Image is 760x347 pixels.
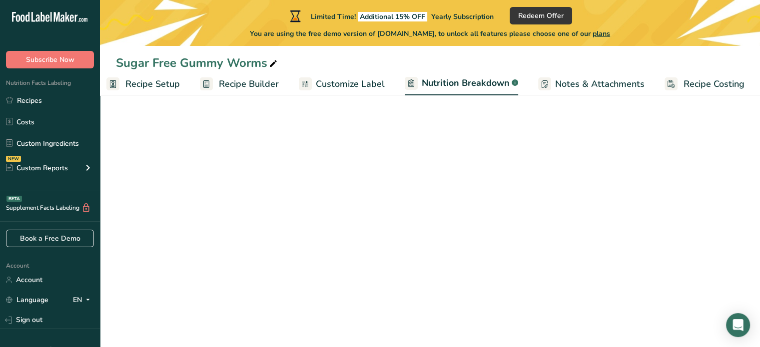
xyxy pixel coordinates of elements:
span: Subscribe Now [26,54,74,65]
span: Redeem Offer [518,10,564,21]
a: Recipe Builder [200,73,279,95]
a: Nutrition Breakdown [405,72,518,96]
span: Nutrition Breakdown [422,76,510,90]
span: plans [593,29,610,38]
a: Book a Free Demo [6,230,94,247]
a: Customize Label [299,73,385,95]
button: Subscribe Now [6,51,94,68]
a: Language [6,291,48,309]
div: NEW [6,156,21,162]
span: Additional 15% OFF [358,12,427,21]
a: Recipe Setup [106,73,180,95]
span: Yearly Subscription [431,12,494,21]
span: Recipe Builder [219,77,279,91]
a: Recipe Costing [665,73,745,95]
span: Customize Label [316,77,385,91]
div: Open Intercom Messenger [726,313,750,337]
div: Limited Time! [288,10,494,22]
div: EN [73,294,94,306]
span: You are using the free demo version of [DOMAIN_NAME], to unlock all features please choose one of... [250,28,610,39]
span: Notes & Attachments [555,77,645,91]
div: Sugar Free Gummy Worms [116,54,279,72]
div: Custom Reports [6,163,68,173]
div: BETA [6,196,22,202]
span: Recipe Costing [684,77,745,91]
span: Recipe Setup [125,77,180,91]
button: Redeem Offer [510,7,572,24]
a: Notes & Attachments [538,73,645,95]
